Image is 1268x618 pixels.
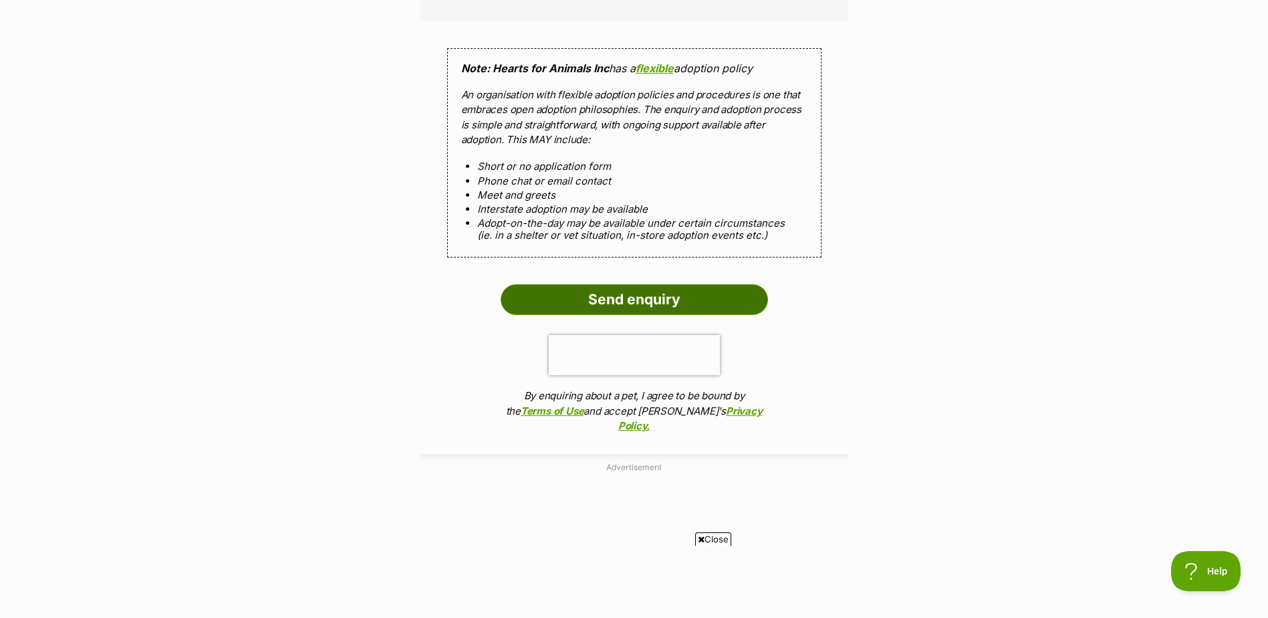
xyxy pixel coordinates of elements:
div: has a adoption policy [447,48,821,257]
a: flexible [636,62,674,75]
p: An organisation with flexible adoption policies and procedures is one that embraces open adoption... [461,88,807,148]
li: Short or no application form [477,161,791,172]
iframe: Help Scout Beacon - Open [1171,551,1241,591]
input: Send enquiry [501,284,768,315]
li: Meet and greets [477,189,791,201]
iframe: reCAPTCHA [549,335,720,375]
li: Phone chat or email contact [477,175,791,187]
a: Terms of Use [521,405,584,417]
iframe: Advertisement [391,551,878,611]
strong: Note: Hearts for Animals Inc [461,62,609,75]
li: Interstate adoption may be available [477,203,791,215]
span: Close [695,532,731,546]
li: Adopt-on-the-day may be available under certain circumstances (ie. in a shelter or vet situation,... [477,217,791,241]
p: By enquiring about a pet, I agree to be bound by the and accept [PERSON_NAME]'s [501,389,768,434]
